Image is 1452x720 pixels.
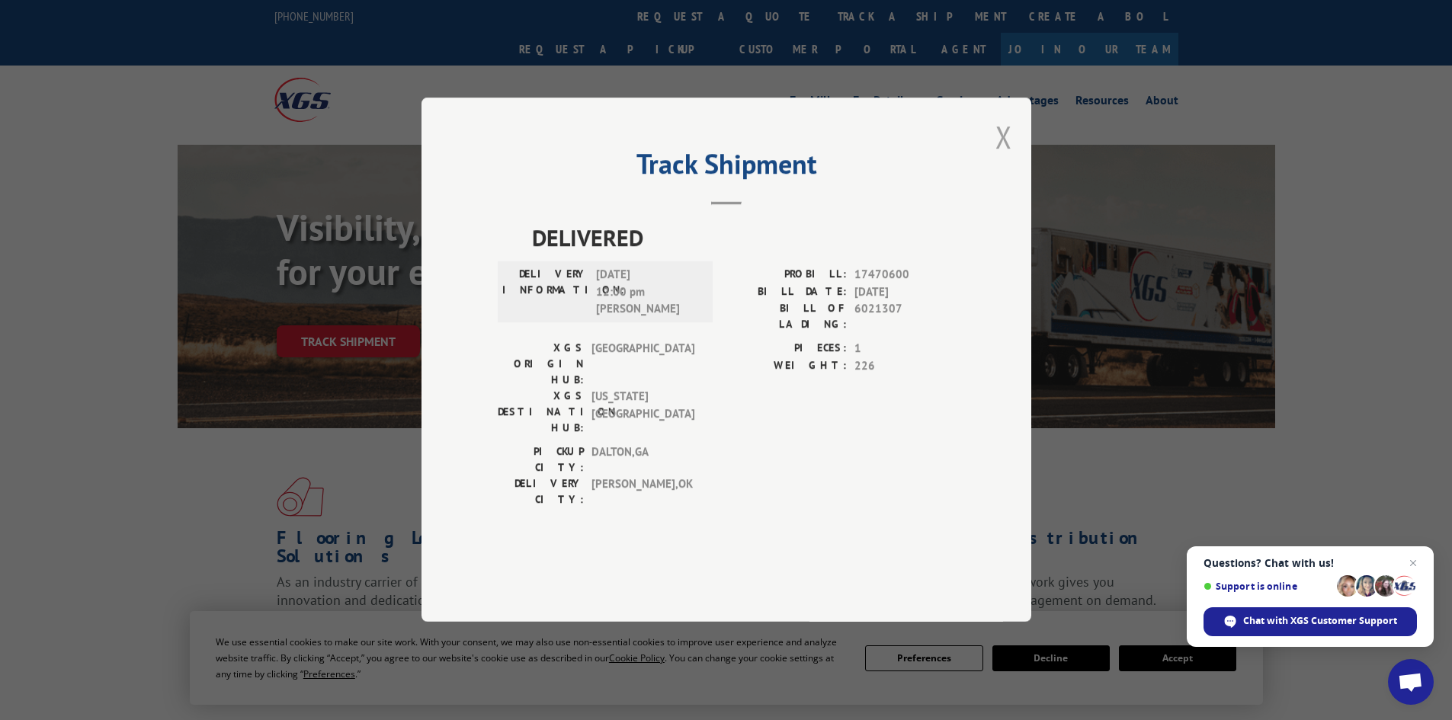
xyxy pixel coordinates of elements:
[1204,607,1417,636] div: Chat with XGS Customer Support
[1404,554,1422,572] span: Close chat
[498,389,584,437] label: XGS DESTINATION HUB:
[591,341,694,389] span: [GEOGRAPHIC_DATA]
[726,301,847,333] label: BILL OF LADING:
[854,357,955,375] span: 226
[726,341,847,358] label: PIECES:
[854,283,955,301] span: [DATE]
[1243,614,1397,628] span: Chat with XGS Customer Support
[498,444,584,476] label: PICKUP CITY:
[498,153,955,182] h2: Track Shipment
[854,341,955,358] span: 1
[726,357,847,375] label: WEIGHT:
[532,221,955,255] span: DELIVERED
[591,444,694,476] span: DALTON , GA
[1204,581,1332,592] span: Support is online
[1204,557,1417,569] span: Questions? Chat with us!
[591,389,694,437] span: [US_STATE][GEOGRAPHIC_DATA]
[726,267,847,284] label: PROBILL:
[854,301,955,333] span: 6021307
[854,267,955,284] span: 17470600
[591,476,694,508] span: [PERSON_NAME] , OK
[726,283,847,301] label: BILL DATE:
[498,341,584,389] label: XGS ORIGIN HUB:
[498,476,584,508] label: DELIVERY CITY:
[995,117,1012,157] button: Close modal
[502,267,588,318] label: DELIVERY INFORMATION:
[1388,659,1434,705] div: Open chat
[596,267,699,318] span: [DATE] 12:00 pm [PERSON_NAME]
